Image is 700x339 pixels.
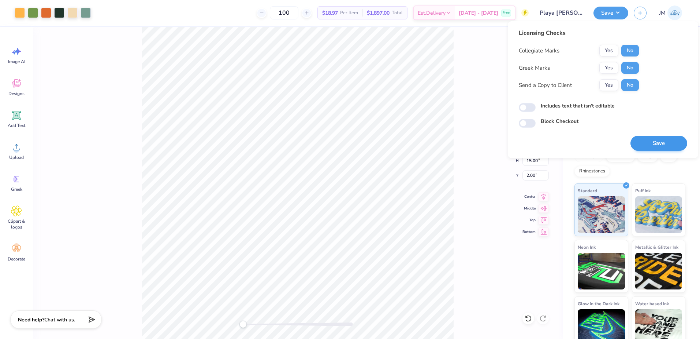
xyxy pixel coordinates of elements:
button: Yes [599,79,618,91]
button: No [621,79,639,91]
span: Clipart & logos [4,218,29,230]
span: Glow in the Dark Ink [578,300,619,307]
input: – – [270,6,298,19]
span: Est. Delivery [418,9,446,17]
img: Metallic & Glitter Ink [635,253,682,289]
span: Total [392,9,403,17]
div: Send a Copy to Client [519,81,572,90]
span: Chat with us. [44,316,75,323]
button: Save [593,7,628,19]
span: Standard [578,187,597,194]
span: Bottom [522,229,536,235]
span: Upload [9,154,24,160]
input: Untitled Design [534,6,588,20]
button: Yes [599,45,618,56]
button: No [621,62,639,74]
span: Per Item [340,9,358,17]
span: Greek [11,186,22,192]
span: Add Text [8,123,25,128]
span: Top [522,217,536,223]
div: Rhinestones [574,166,610,177]
div: Greek Marks [519,64,550,72]
span: Free [503,10,510,15]
span: Center [522,194,536,200]
img: Puff Ink [635,196,682,233]
span: [DATE] - [DATE] [459,9,498,17]
a: JM [656,6,685,20]
button: Yes [599,62,618,74]
img: Neon Ink [578,253,625,289]
div: Collegiate Marks [519,47,559,55]
img: Joshua Malaki [667,6,682,20]
span: Neon Ink [578,243,596,251]
span: Water based Ink [635,300,669,307]
span: $1,897.00 [367,9,390,17]
strong: Need help? [18,316,44,323]
span: Puff Ink [635,187,651,194]
span: Middle [522,205,536,211]
img: Standard [578,196,625,233]
label: Block Checkout [541,117,578,125]
label: Includes text that isn't editable [541,102,615,110]
span: Decorate [8,256,25,262]
span: Designs [8,91,25,96]
button: No [621,45,639,56]
span: JM [659,9,666,17]
div: Licensing Checks [519,29,639,37]
span: $18.97 [322,9,338,17]
span: Metallic & Glitter Ink [635,243,678,251]
div: Accessibility label [239,321,247,328]
span: Image AI [8,59,25,65]
button: Save [630,136,687,151]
